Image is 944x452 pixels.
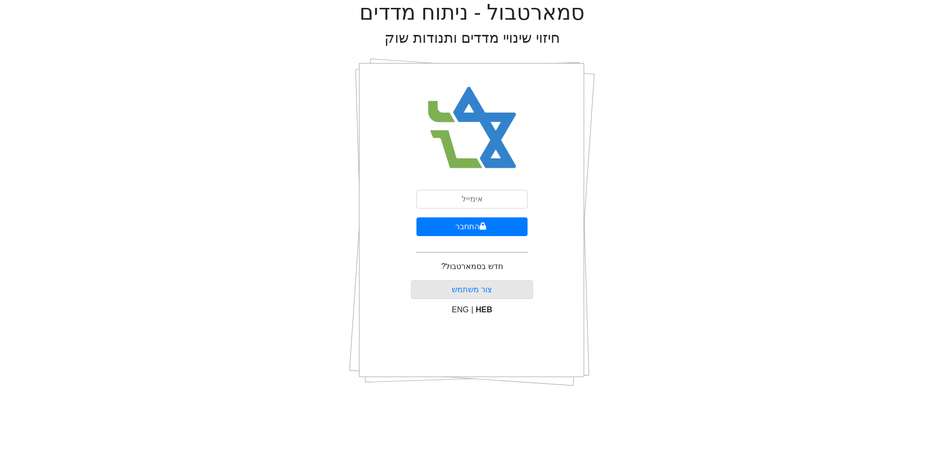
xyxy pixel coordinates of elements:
[471,305,473,314] span: |
[452,305,469,314] span: ENG
[416,190,528,209] input: אימייל
[419,74,526,182] img: Smart Bull
[384,30,560,47] h2: חיזוי שינויי מדדים ותנודות שוק
[476,305,493,314] span: HEB
[441,261,502,272] p: חדש בסמארטבול?
[411,280,533,299] button: צור משתמש
[416,217,528,236] button: התחבר
[452,285,492,294] a: צור משתמש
